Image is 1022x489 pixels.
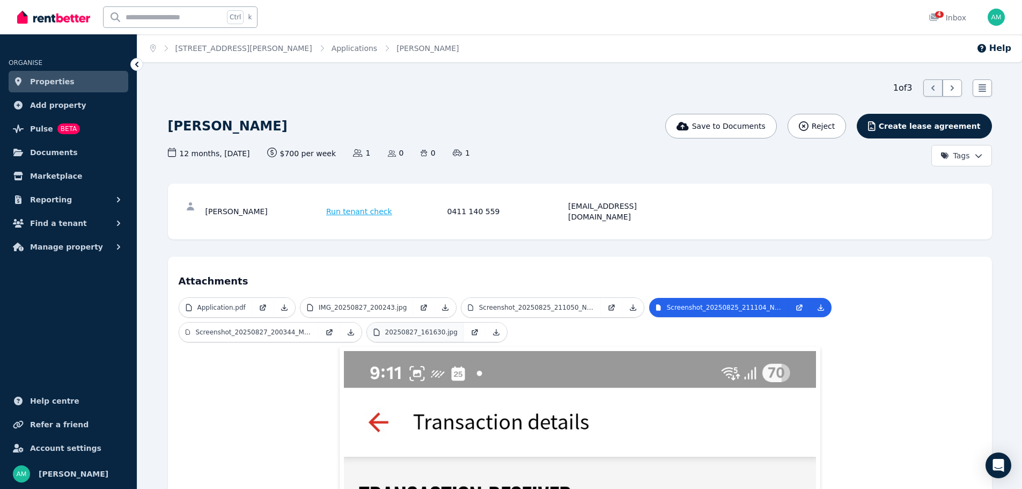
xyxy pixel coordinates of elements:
[464,323,486,342] a: Open in new Tab
[9,414,128,435] a: Refer a friend
[601,298,622,317] a: Open in new Tab
[940,150,970,161] span: Tags
[453,148,470,158] span: 1
[931,145,992,166] button: Tags
[986,452,1011,478] div: Open Intercom Messenger
[486,323,507,342] a: Download Attachment
[879,121,981,132] span: Create lease agreement
[893,82,913,94] span: 1 of 3
[9,390,128,412] a: Help centre
[175,44,312,53] a: [STREET_ADDRESS][PERSON_NAME]
[30,217,87,230] span: Find a tenant
[17,9,90,25] img: RentBetter
[179,298,252,317] a: Application.pdf
[9,118,128,140] a: PulseBETA
[9,165,128,187] a: Marketplace
[421,148,435,158] span: 0
[30,170,82,183] span: Marketplace
[340,323,362,342] a: Download Attachment
[197,303,246,312] p: Application.pdf
[319,323,340,342] a: Open in new Tab
[30,395,79,407] span: Help centre
[649,298,789,317] a: Screenshot_20250825_211104_NAB.jpg
[788,114,846,138] button: Reject
[413,298,435,317] a: Open in new Tab
[137,34,472,62] nav: Breadcrumb
[665,114,777,138] button: Save to Documents
[57,123,80,134] span: BETA
[935,11,944,18] span: 4
[810,298,832,317] a: Download Attachment
[39,468,108,480] span: [PERSON_NAME]
[179,267,981,289] h4: Attachments
[929,12,966,23] div: Inbox
[461,298,601,317] a: Screenshot_20250825_211050_NAB.jpg
[179,323,319,342] a: Screenshot_20250827_200344_Medicare.jpg
[388,148,404,158] span: 0
[267,148,336,159] span: $700 per week
[332,44,378,53] a: Applications
[30,193,72,206] span: Reporting
[274,298,295,317] a: Download Attachment
[168,118,288,135] h1: [PERSON_NAME]
[30,75,75,88] span: Properties
[9,236,128,258] button: Manage property
[227,10,244,24] span: Ctrl
[976,42,1011,55] button: Help
[353,148,370,158] span: 1
[568,201,686,222] div: [EMAIL_ADDRESS][DOMAIN_NAME]
[9,94,128,116] a: Add property
[248,13,252,21] span: k
[435,298,456,317] a: Download Attachment
[479,303,595,312] p: Screenshot_20250825_211050_NAB.jpg
[326,206,392,217] span: Run tenant check
[30,99,86,112] span: Add property
[13,465,30,483] img: Andrew Manto
[319,303,407,312] p: IMG_20250827_200243.jpg
[857,114,991,138] button: Create lease agreement
[9,59,42,67] span: ORGANISE
[692,121,766,132] span: Save to Documents
[205,201,323,222] div: [PERSON_NAME]
[812,121,835,132] span: Reject
[622,298,644,317] a: Download Attachment
[168,148,250,159] span: 12 months , [DATE]
[30,122,53,135] span: Pulse
[385,328,458,337] p: 20250827_161630.jpg
[9,213,128,234] button: Find a tenant
[30,146,78,159] span: Documents
[9,189,128,210] button: Reporting
[30,418,89,431] span: Refer a friend
[30,442,101,455] span: Account settings
[9,142,128,163] a: Documents
[9,437,128,459] a: Account settings
[195,328,312,337] p: Screenshot_20250827_200344_Medicare.jpg
[667,303,783,312] p: Screenshot_20250825_211104_NAB.jpg
[252,298,274,317] a: Open in new Tab
[367,323,464,342] a: 20250827_161630.jpg
[9,71,128,92] a: Properties
[447,201,565,222] div: 0411 140 559
[988,9,1005,26] img: Andrew Manto
[30,240,103,253] span: Manage property
[789,298,810,317] a: Open in new Tab
[300,298,413,317] a: IMG_20250827_200243.jpg
[396,43,459,54] span: [PERSON_NAME]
